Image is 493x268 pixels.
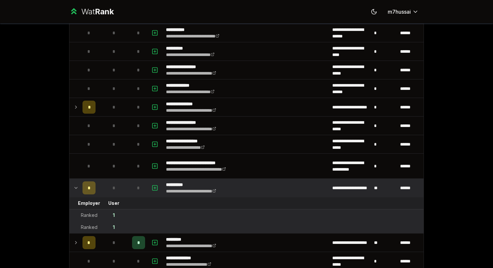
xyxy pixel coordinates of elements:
[98,197,129,209] td: User
[80,197,98,209] td: Employer
[81,224,97,231] div: Ranked
[81,7,114,17] div: Wat
[382,6,424,18] button: m7hussai
[69,7,114,17] a: WatRank
[95,7,114,16] span: Rank
[113,224,115,231] div: 1
[113,212,115,219] div: 1
[388,8,411,16] span: m7hussai
[81,212,97,219] div: Ranked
